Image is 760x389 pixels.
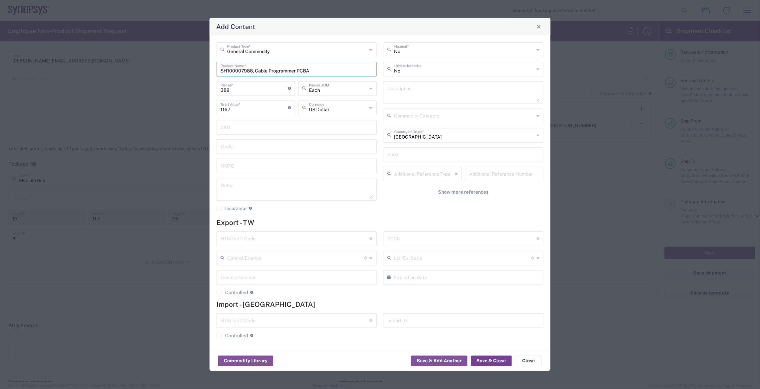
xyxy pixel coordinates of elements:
[471,356,512,366] button: Save & Close
[217,290,248,295] label: Controlled
[217,22,256,31] h4: Add Content
[438,189,489,195] span: Show more references
[515,356,542,366] button: Close
[534,22,543,31] button: Close
[217,300,543,309] h4: Import - [GEOGRAPHIC_DATA]
[217,206,247,211] label: Insurance
[217,333,248,338] label: Controlled
[217,218,543,227] h4: Export - TW
[218,356,273,366] button: Commodity Library
[411,356,467,366] button: Save & Add Another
